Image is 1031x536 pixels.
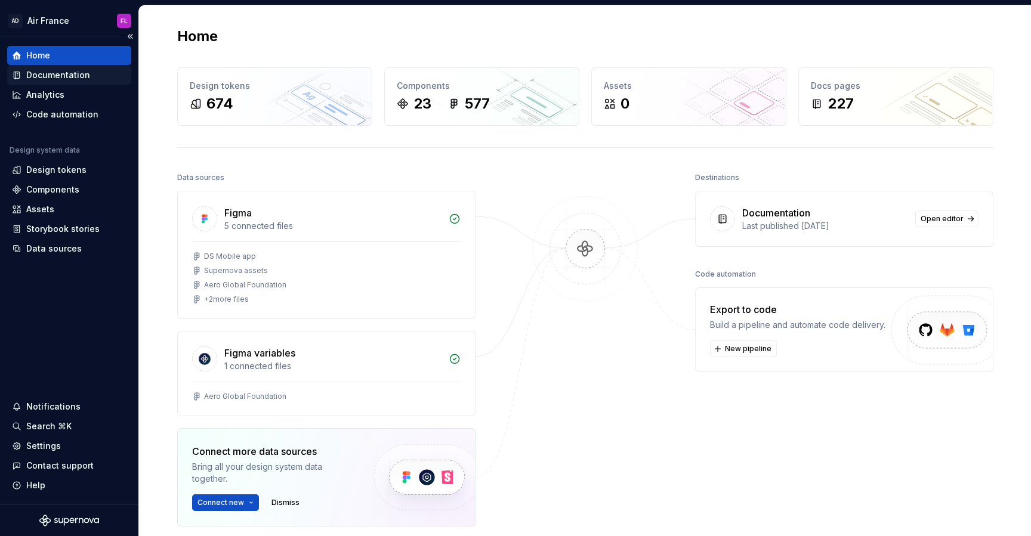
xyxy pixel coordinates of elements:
[177,67,372,126] a: Design tokens674
[197,498,244,507] span: Connect new
[8,14,23,28] div: AD
[26,460,94,472] div: Contact support
[7,46,131,65] a: Home
[798,67,993,126] a: Docs pages227
[710,319,885,331] div: Build a pipeline and automate code delivery.
[204,280,286,290] div: Aero Global Foundation
[204,252,256,261] div: DS Mobile app
[710,340,777,357] button: New pipeline
[177,169,224,186] div: Data sources
[7,436,131,456] a: Settings
[695,169,739,186] div: Destinations
[710,302,885,317] div: Export to code
[465,94,490,113] div: 577
[26,243,82,255] div: Data sources
[122,28,138,45] button: Collapse sidebar
[604,80,774,92] div: Assets
[204,295,249,304] div: + 2 more files
[7,397,131,416] button: Notifications
[384,67,579,126] a: Components23577
[7,200,131,219] a: Assets
[26,69,90,81] div: Documentation
[7,105,131,124] a: Code automation
[192,494,259,511] button: Connect new
[224,220,442,232] div: 5 connected files
[26,440,61,452] div: Settings
[10,145,80,155] div: Design system data
[2,8,136,33] button: ADAir FranceFL
[695,266,756,283] div: Code automation
[190,80,360,92] div: Design tokens
[177,331,476,416] a: Figma variables1 connected filesAero Global Foundation
[27,15,69,27] div: Air France
[192,461,353,485] div: Bring all your design system data together.
[397,80,567,92] div: Components
[915,210,978,227] a: Open editor
[7,456,131,475] button: Contact support
[921,214,964,224] span: Open editor
[26,223,100,235] div: Storybook stories
[26,109,98,120] div: Code automation
[224,206,252,220] div: Figma
[7,180,131,199] a: Components
[591,67,786,126] a: Assets0
[26,479,45,491] div: Help
[725,344,771,354] span: New pipeline
[7,219,131,238] a: Storybook stories
[206,94,233,113] div: 674
[224,346,295,360] div: Figma variables
[26,420,72,432] div: Search ⌘K
[224,360,442,372] div: 1 connected files
[7,66,131,85] a: Documentation
[177,27,218,46] h2: Home
[26,203,54,215] div: Assets
[266,494,305,511] button: Dismiss
[413,94,431,113] div: 23
[204,266,268,275] div: Supernova assets
[621,94,629,113] div: 0
[828,94,854,113] div: 227
[177,191,476,319] a: Figma5 connected filesDS Mobile appSupernova assetsAero Global Foundation+2more files
[39,515,99,526] svg: Supernova Logo
[7,239,131,258] a: Data sources
[26,401,81,413] div: Notifications
[26,89,64,101] div: Analytics
[7,160,131,179] a: Design tokens
[26,184,79,196] div: Components
[26,164,87,176] div: Design tokens
[26,49,50,61] div: Home
[192,444,353,458] div: Connect more data sources
[7,417,131,436] button: Search ⌘K
[7,85,131,104] a: Analytics
[271,498,300,507] span: Dismiss
[742,206,810,220] div: Documentation
[204,392,286,401] div: Aero Global Foundation
[811,80,981,92] div: Docs pages
[7,476,131,495] button: Help
[121,16,128,26] div: FL
[742,220,908,232] div: Last published [DATE]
